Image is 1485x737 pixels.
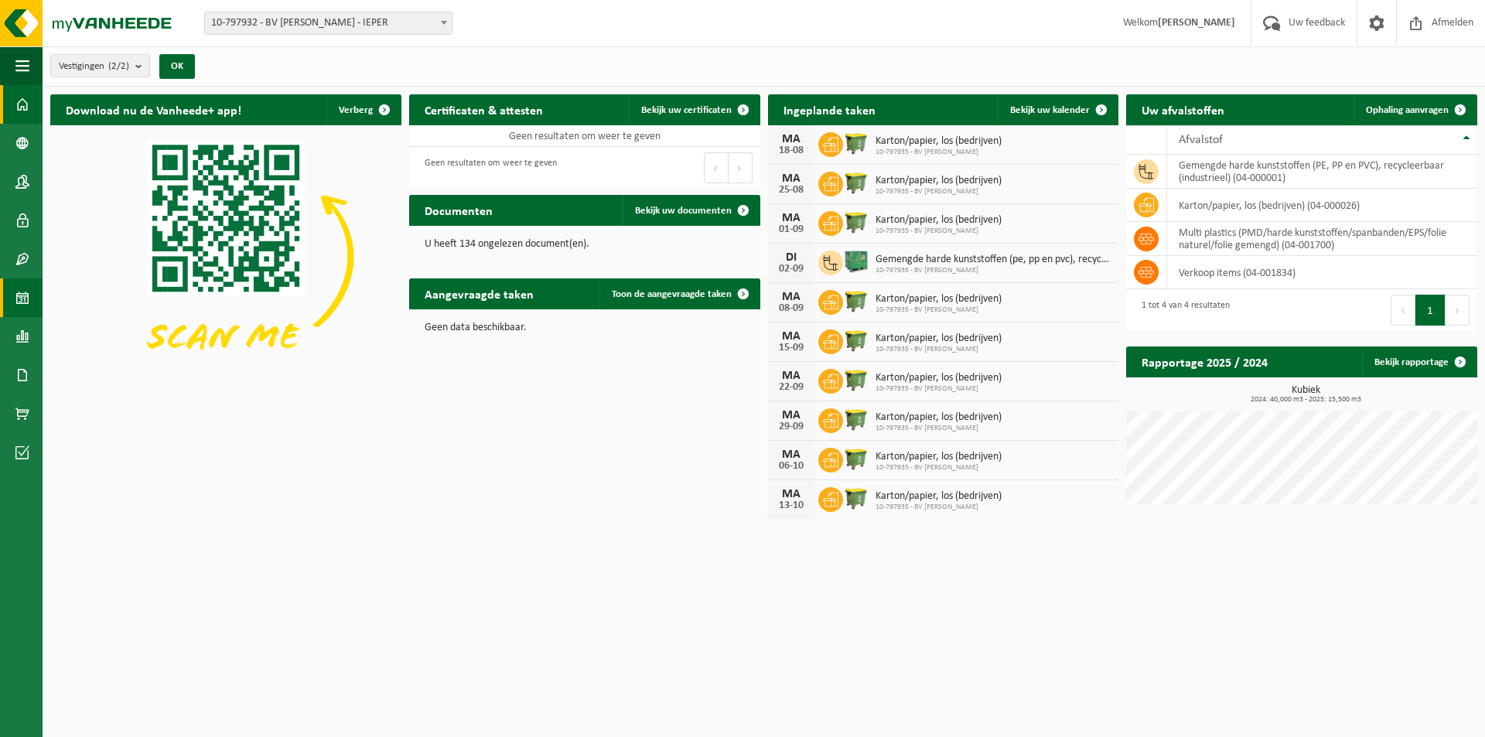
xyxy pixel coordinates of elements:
[205,12,452,34] span: 10-797932 - BV STEFAN ROUSSEEUW - IEPER
[1158,17,1235,29] strong: [PERSON_NAME]
[1179,134,1223,146] span: Afvalstof
[776,449,807,461] div: MA
[876,372,1002,384] span: Karton/papier, los (bedrijven)
[612,289,732,299] span: Toon de aangevraagde taken
[425,239,745,250] p: U heeft 134 ongelezen document(en).
[1167,256,1477,289] td: verkoop items (04-001834)
[1167,155,1477,189] td: gemengde harde kunststoffen (PE, PP en PVC), recycleerbaar (industrieel) (04-000001)
[843,248,869,275] img: PB-HB-1400-HPE-GN-01
[998,94,1117,125] a: Bekijk uw kalender
[776,212,807,224] div: MA
[876,333,1002,345] span: Karton/papier, los (bedrijven)
[876,266,1111,275] span: 10-797935 - BV [PERSON_NAME]
[776,421,807,432] div: 29-09
[1134,385,1477,404] h3: Kubiek
[1126,94,1240,125] h2: Uw afvalstoffen
[876,175,1002,187] span: Karton/papier, los (bedrijven)
[1446,295,1470,326] button: Next
[1126,346,1283,377] h2: Rapportage 2025 / 2024
[876,451,1002,463] span: Karton/papier, los (bedrijven)
[843,406,869,432] img: WB-1100-HPE-GN-50
[843,169,869,196] img: WB-1100-HPE-GN-50
[599,278,759,309] a: Toon de aangevraagde taken
[1354,94,1476,125] a: Ophaling aanvragen
[843,367,869,393] img: WB-1100-HPE-GN-50
[417,151,557,185] div: Geen resultaten om weer te geven
[776,370,807,382] div: MA
[776,185,807,196] div: 25-08
[1167,189,1477,222] td: karton/papier, los (bedrijven) (04-000026)
[1362,346,1476,377] a: Bekijk rapportage
[876,463,1002,473] span: 10-797935 - BV [PERSON_NAME]
[876,148,1002,157] span: 10-797935 - BV [PERSON_NAME]
[843,485,869,511] img: WB-1100-HPE-GN-50
[409,195,508,225] h2: Documenten
[876,227,1002,236] span: 10-797935 - BV [PERSON_NAME]
[876,424,1002,433] span: 10-797935 - BV [PERSON_NAME]
[768,94,891,125] h2: Ingeplande taken
[326,94,400,125] button: Verberg
[204,12,452,35] span: 10-797932 - BV STEFAN ROUSSEEUW - IEPER
[776,303,807,314] div: 08-09
[776,145,807,156] div: 18-08
[635,206,732,216] span: Bekijk uw documenten
[50,54,150,77] button: Vestigingen(2/2)
[641,105,732,115] span: Bekijk uw certificaten
[1415,295,1446,326] button: 1
[876,384,1002,394] span: 10-797935 - BV [PERSON_NAME]
[876,214,1002,227] span: Karton/papier, los (bedrijven)
[776,291,807,303] div: MA
[876,503,1002,512] span: 10-797935 - BV [PERSON_NAME]
[776,224,807,235] div: 01-09
[1366,105,1449,115] span: Ophaling aanvragen
[776,461,807,472] div: 06-10
[776,500,807,511] div: 13-10
[729,152,753,183] button: Next
[159,54,195,79] button: OK
[876,187,1002,196] span: 10-797935 - BV [PERSON_NAME]
[339,105,373,115] span: Verberg
[843,288,869,314] img: WB-1100-HPE-GN-50
[843,445,869,472] img: WB-1100-HPE-GN-50
[776,382,807,393] div: 22-09
[409,125,760,147] td: Geen resultaten om weer te geven
[425,322,745,333] p: Geen data beschikbaar.
[876,254,1111,266] span: Gemengde harde kunststoffen (pe, pp en pvc), recycleerbaar (industrieel)
[876,490,1002,503] span: Karton/papier, los (bedrijven)
[876,293,1002,305] span: Karton/papier, los (bedrijven)
[1134,293,1230,327] div: 1 tot 4 van 4 resultaten
[776,251,807,264] div: DI
[50,125,401,388] img: Download de VHEPlus App
[776,343,807,353] div: 15-09
[108,61,129,71] count: (2/2)
[776,133,807,145] div: MA
[1167,222,1477,256] td: multi plastics (PMD/harde kunststoffen/spanbanden/EPS/folie naturel/folie gemengd) (04-001700)
[776,330,807,343] div: MA
[776,409,807,421] div: MA
[629,94,759,125] a: Bekijk uw certificaten
[876,411,1002,424] span: Karton/papier, los (bedrijven)
[623,195,759,226] a: Bekijk uw documenten
[1391,295,1415,326] button: Previous
[1010,105,1090,115] span: Bekijk uw kalender
[59,55,129,78] span: Vestigingen
[409,94,558,125] h2: Certificaten & attesten
[704,152,729,183] button: Previous
[843,209,869,235] img: WB-1100-HPE-GN-50
[843,327,869,353] img: WB-1100-HPE-GN-50
[776,172,807,185] div: MA
[409,278,549,309] h2: Aangevraagde taken
[876,305,1002,315] span: 10-797935 - BV [PERSON_NAME]
[50,94,257,125] h2: Download nu de Vanheede+ app!
[876,135,1002,148] span: Karton/papier, los (bedrijven)
[843,130,869,156] img: WB-1100-HPE-GN-50
[1134,396,1477,404] span: 2024: 40,000 m3 - 2025: 15,500 m3
[776,488,807,500] div: MA
[776,264,807,275] div: 02-09
[876,345,1002,354] span: 10-797935 - BV [PERSON_NAME]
